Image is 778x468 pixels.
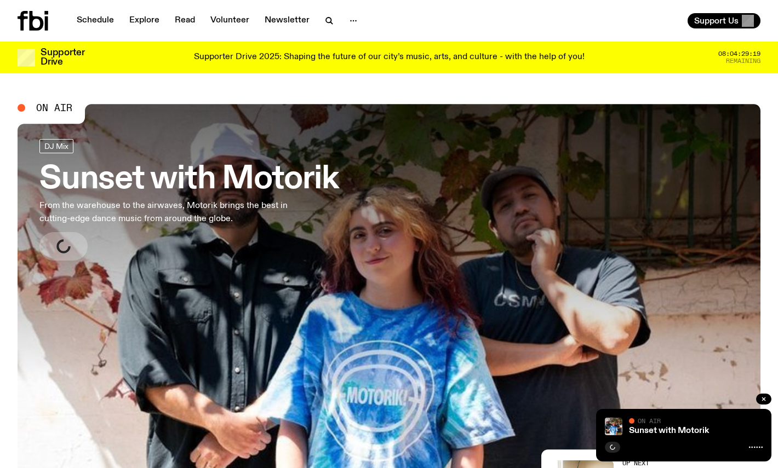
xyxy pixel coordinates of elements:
[718,51,760,57] span: 08:04:29:19
[258,13,316,28] a: Newsletter
[204,13,256,28] a: Volunteer
[194,53,585,62] p: Supporter Drive 2025: Shaping the future of our city’s music, arts, and culture - with the help o...
[39,139,338,261] a: Sunset with MotorikFrom the warehouse to the airwaves, Motorik brings the best in cutting-edge da...
[41,48,84,67] h3: Supporter Drive
[605,418,622,435] img: Andrew, Reenie, and Pat stand in a row, smiling at the camera, in dappled light with a vine leafe...
[36,103,72,113] span: On Air
[629,426,709,435] a: Sunset with Motorik
[44,142,68,150] span: DJ Mix
[168,13,202,28] a: Read
[39,164,338,195] h3: Sunset with Motorik
[123,13,166,28] a: Explore
[726,58,760,64] span: Remaining
[70,13,121,28] a: Schedule
[638,417,661,424] span: On Air
[622,460,708,466] h2: Up Next
[694,16,739,26] span: Support Us
[39,199,320,226] p: From the warehouse to the airwaves, Motorik brings the best in cutting-edge dance music from arou...
[39,139,73,153] a: DJ Mix
[688,13,760,28] button: Support Us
